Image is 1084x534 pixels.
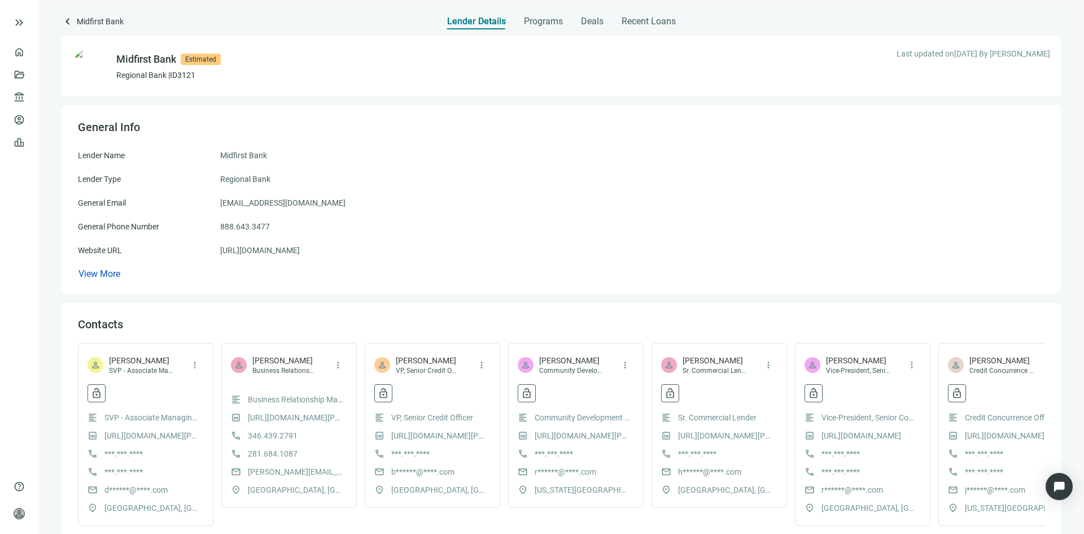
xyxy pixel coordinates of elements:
[391,411,473,424] span: VP, Senior Credit Officer
[78,318,123,331] span: Contacts
[252,355,317,366] span: [PERSON_NAME]
[190,360,200,370] span: more_vert
[220,244,300,257] a: [URL][DOMAIN_NAME]
[374,413,384,423] span: format_align_left
[374,384,392,402] button: lock_open
[805,413,815,423] span: format_align_left
[539,366,604,375] span: Community Development Loan Officer
[333,360,343,370] span: more_vert
[220,173,270,185] span: Regional Bank
[220,149,267,162] span: Midfirst Bank
[61,15,75,30] a: keyboard_arrow_left
[948,449,958,459] span: call
[181,54,221,65] span: Estimated
[620,360,630,370] span: more_vert
[524,16,563,27] span: Programs
[374,485,384,495] span: location_on
[248,484,344,496] span: [GEOGRAPHIC_DATA], [GEOGRAPHIC_DATA]
[759,356,777,374] button: more_vert
[907,360,917,370] span: more_vert
[808,388,819,399] span: lock_open
[248,429,298,442] span: 346.439.2791
[678,411,757,424] span: Sr. Commercial Lender
[518,413,528,423] span: format_align_left
[374,467,384,477] span: mail
[661,467,671,477] span: mail
[897,47,1050,60] span: Last updated on [DATE] By [PERSON_NAME]
[1046,473,1073,500] div: Open Intercom Messenger
[821,429,901,442] a: [URL][DOMAIN_NAME]
[377,360,387,370] span: person
[78,120,140,134] span: General Info
[969,366,1034,375] span: Credit Concurrence Officer
[231,485,241,495] span: location_on
[78,198,126,207] span: General Email
[391,484,487,496] span: [GEOGRAPHIC_DATA], [GEOGRAPHIC_DATA]
[826,366,891,375] span: Vice-President, Senior Commercial Lender
[948,467,958,477] span: call
[220,220,270,233] span: 888.643.3477
[329,356,347,374] button: more_vert
[14,92,21,103] span: account_balance
[231,449,241,459] span: call
[109,355,174,366] span: [PERSON_NAME]
[951,360,961,370] span: person
[88,467,98,477] span: call
[231,394,241,405] span: format_align_left
[535,429,631,442] a: [URL][DOMAIN_NAME][PERSON_NAME]
[231,467,241,477] span: mail
[821,411,917,424] span: Vice-President, Senior Commercial Lender
[661,485,671,495] span: location_on
[220,197,346,209] span: [EMAIL_ADDRESS][DOMAIN_NAME]
[521,360,531,370] span: person
[374,449,384,459] span: call
[661,449,671,459] span: call
[518,384,536,402] button: lock_open
[72,47,110,85] img: 1490338c-9fa1-4662-ab17-1ae338e8ceb9.png
[14,508,25,519] span: person
[821,502,917,514] span: [GEOGRAPHIC_DATA], [GEOGRAPHIC_DATA]
[78,151,125,160] span: Lender Name
[186,356,204,374] button: more_vert
[616,356,634,374] button: more_vert
[948,384,966,402] button: lock_open
[535,484,631,496] span: [US_STATE][GEOGRAPHIC_DATA], [GEOGRAPHIC_DATA]
[581,16,604,27] span: Deals
[61,15,75,28] span: keyboard_arrow_left
[88,485,98,495] span: mail
[391,429,487,442] a: [URL][DOMAIN_NAME][PERSON_NAME]
[661,384,679,402] button: lock_open
[683,366,748,375] span: Sr. Commercial Lender
[396,355,461,366] span: [PERSON_NAME]
[78,268,121,280] button: View More
[807,360,818,370] span: person
[518,485,528,495] span: location_on
[622,16,676,27] span: Recent Loans
[664,360,674,370] span: person
[518,449,528,459] span: call
[678,484,774,496] span: [GEOGRAPHIC_DATA], [GEOGRAPHIC_DATA]
[965,429,1061,442] a: [URL][DOMAIN_NAME][PERSON_NAME]
[248,393,344,406] span: Business Relationship Manager / 1st Assistant VP / [GEOGRAPHIC_DATA], [GEOGRAPHIC_DATA], [GEOGRAP...
[477,360,487,370] span: more_vert
[378,388,389,399] span: lock_open
[104,502,200,514] span: [GEOGRAPHIC_DATA], [GEOGRAPHIC_DATA]
[683,355,748,366] span: [PERSON_NAME]
[116,70,221,81] p: Regional Bank | ID 3121
[473,356,491,374] button: more_vert
[805,503,815,513] span: location_on
[248,466,344,478] span: [PERSON_NAME][EMAIL_ADDRESS][PERSON_NAME][DOMAIN_NAME]
[763,360,773,370] span: more_vert
[535,411,631,424] span: Community Development Loan Officer
[12,16,26,29] span: keyboard_double_arrow_right
[447,16,506,27] span: Lender Details
[104,411,200,424] span: SVP - Associate Managing Director
[539,355,604,366] span: [PERSON_NAME]
[91,388,102,399] span: lock_open
[77,15,124,30] span: Midfirst Bank
[521,388,532,399] span: lock_open
[805,384,823,402] button: lock_open
[965,502,1061,514] span: [US_STATE][GEOGRAPHIC_DATA], [GEOGRAPHIC_DATA]
[116,51,176,67] div: Midfirst Bank
[805,449,815,459] span: call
